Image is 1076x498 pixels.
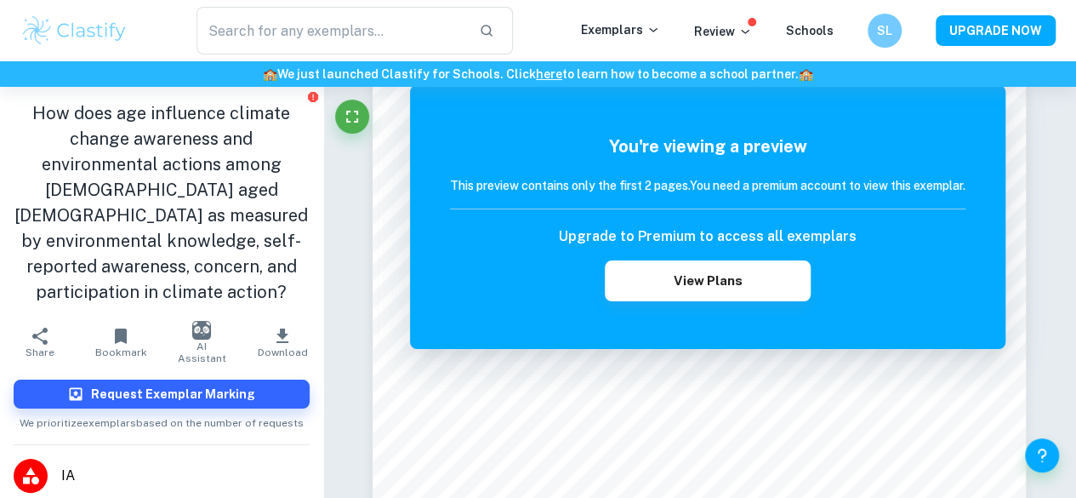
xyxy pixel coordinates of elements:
h6: We just launched Clastify for Schools. Click to learn how to become a school partner. [3,65,1073,83]
button: Download [242,318,323,366]
span: AI Assistant [172,341,232,364]
p: Exemplars [581,20,660,39]
h5: You're viewing a preview [450,134,965,159]
h6: Request Exemplar Marking [91,385,255,404]
img: AI Assistant [192,321,211,340]
button: UPGRADE NOW [936,15,1056,46]
button: Bookmark [81,318,162,366]
span: Download [258,346,308,358]
p: Review [694,22,752,41]
button: Fullscreen [335,100,369,134]
span: We prioritize exemplars based on the number of requests [20,409,304,431]
input: Search for any exemplars... [196,7,465,54]
span: IA [61,466,310,486]
button: View Plans [605,260,811,301]
img: Clastify logo [20,14,128,48]
button: Help and Feedback [1025,438,1059,472]
h6: SL [875,21,895,40]
button: SL [868,14,902,48]
span: 🏫 [263,67,277,81]
h6: This preview contains only the first 2 pages. You need a premium account to view this exemplar. [450,176,965,195]
span: Bookmark [95,346,147,358]
h1: How does age influence climate change awareness and environmental actions among [DEMOGRAPHIC_DATA... [14,100,310,305]
button: Report issue [307,90,320,103]
span: Share [26,346,54,358]
span: 🏫 [799,67,813,81]
button: AI Assistant [162,318,242,366]
a: here [536,67,562,81]
a: Schools [786,24,834,37]
h6: Upgrade to Premium to access all exemplars [559,226,857,247]
button: Request Exemplar Marking [14,380,310,409]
